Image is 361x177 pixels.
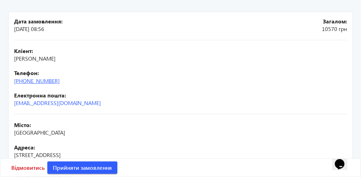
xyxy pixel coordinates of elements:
button: Відмовитись [9,162,47,174]
span: [STREET_ADDRESS] [14,151,61,158]
b: Адреса: [14,144,347,151]
span: [DATE] 08:56 [14,25,44,32]
b: Електронна пошта: [14,92,347,99]
b: Загалом: [180,18,347,25]
b: Телефон: [14,69,347,77]
span: 10570 грн [322,25,347,32]
span: [PERSON_NAME] [14,55,56,62]
span: Прийняти замовлення [53,164,112,171]
b: Кліент: [14,47,347,55]
b: Місто: [14,121,347,129]
button: Прийняти замовлення [47,162,117,174]
iframe: chat widget [332,149,354,170]
span: [GEOGRAPHIC_DATA] [14,129,65,136]
a: [PHONE_NUMBER] [14,77,60,84]
a: [EMAIL_ADDRESS][DOMAIN_NAME] [14,99,101,106]
span: Відмовитись [11,164,45,171]
b: Дата замовлення: [14,18,180,25]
